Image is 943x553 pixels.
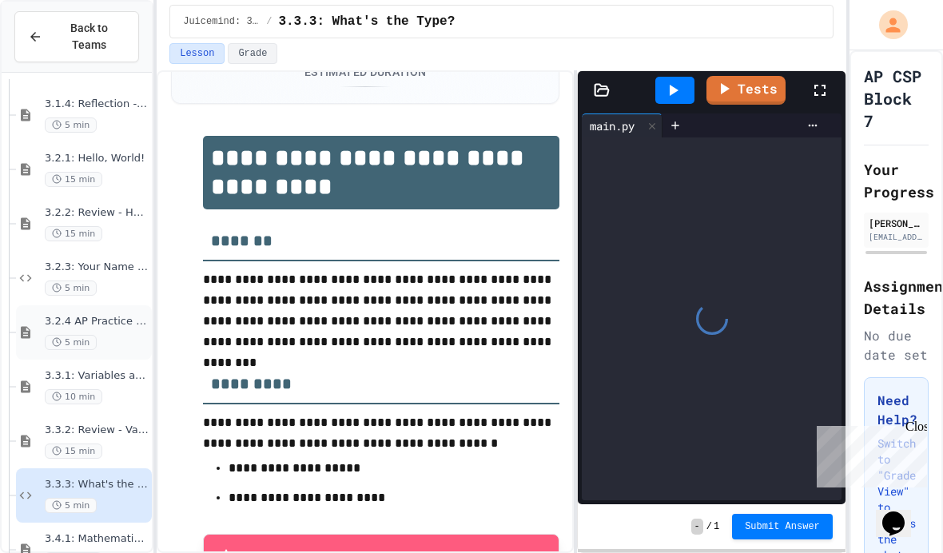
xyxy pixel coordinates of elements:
[714,520,719,533] span: 1
[45,117,97,133] span: 5 min
[183,15,260,28] span: Juicemind: 3.1.1-3.4.4
[864,158,929,203] h2: Your Progress
[582,117,643,134] div: main.py
[45,478,149,491] span: 3.3.3: What's the Type?
[14,11,139,62] button: Back to Teams
[45,369,149,383] span: 3.3.1: Variables and Data Types
[877,391,915,429] h3: Need Help?
[706,76,786,105] a: Tests
[45,206,149,220] span: 3.2.2: Review - Hello, World!
[691,519,703,535] span: -
[45,532,149,546] span: 3.4.1: Mathematical Operators
[45,498,97,513] span: 5 min
[45,335,97,350] span: 5 min
[706,520,712,533] span: /
[876,489,927,537] iframe: chat widget
[45,97,149,111] span: 3.1.4: Reflection - Evolving Technology
[864,65,929,132] h1: AP CSP Block 7
[45,172,102,187] span: 15 min
[45,280,97,296] span: 5 min
[45,424,149,437] span: 3.3.2: Review - Variables and Data Types
[745,520,820,533] span: Submit Answer
[862,6,912,43] div: My Account
[169,43,225,64] button: Lesson
[45,152,149,165] span: 3.2.1: Hello, World!
[732,514,833,539] button: Submit Answer
[228,43,277,64] button: Grade
[582,113,662,137] div: main.py
[45,226,102,241] span: 15 min
[45,389,102,404] span: 10 min
[304,64,426,80] div: Estimated Duration
[869,231,924,243] div: [EMAIL_ADDRESS][DOMAIN_NAME]
[266,15,272,28] span: /
[864,275,929,320] h2: Assignment Details
[864,326,929,364] div: No due date set
[45,444,102,459] span: 15 min
[869,216,924,230] div: [PERSON_NAME]
[52,20,125,54] span: Back to Teams
[278,12,455,31] span: 3.3.3: What's the Type?
[6,6,110,101] div: Chat with us now!Close
[45,315,149,328] span: 3.2.4 AP Practice - the DISPLAY Procedure
[810,420,927,487] iframe: chat widget
[45,261,149,274] span: 3.2.3: Your Name and Favorite Movie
